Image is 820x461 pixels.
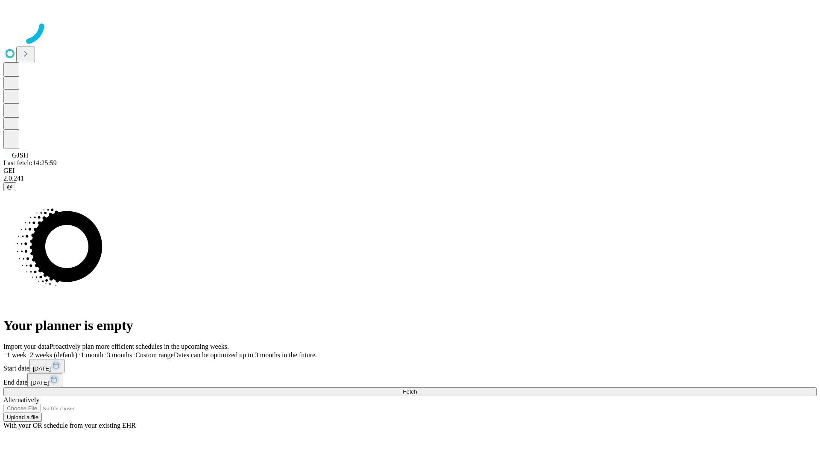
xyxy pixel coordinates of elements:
[3,318,817,333] h1: Your planner is empty
[27,373,62,387] button: [DATE]
[3,373,817,387] div: End date
[3,413,42,422] button: Upload a file
[3,387,817,396] button: Fetch
[135,351,173,359] span: Custom range
[50,343,229,350] span: Proactively plan more efficient schedules in the upcoming weeks.
[3,159,57,166] span: Last fetch: 14:25:59
[3,422,136,429] span: With your OR schedule from your existing EHR
[29,359,64,373] button: [DATE]
[403,388,417,395] span: Fetch
[12,152,28,159] span: GJSH
[33,365,51,372] span: [DATE]
[7,351,26,359] span: 1 week
[31,379,49,386] span: [DATE]
[3,343,50,350] span: Import your data
[3,175,817,182] div: 2.0.241
[30,351,77,359] span: 2 weeks (default)
[107,351,132,359] span: 3 months
[3,182,16,191] button: @
[3,359,817,373] div: Start date
[7,184,13,190] span: @
[174,351,317,359] span: Dates can be optimized up to 3 months in the future.
[81,351,103,359] span: 1 month
[3,396,39,403] span: Alternatively
[3,167,817,175] div: GEI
